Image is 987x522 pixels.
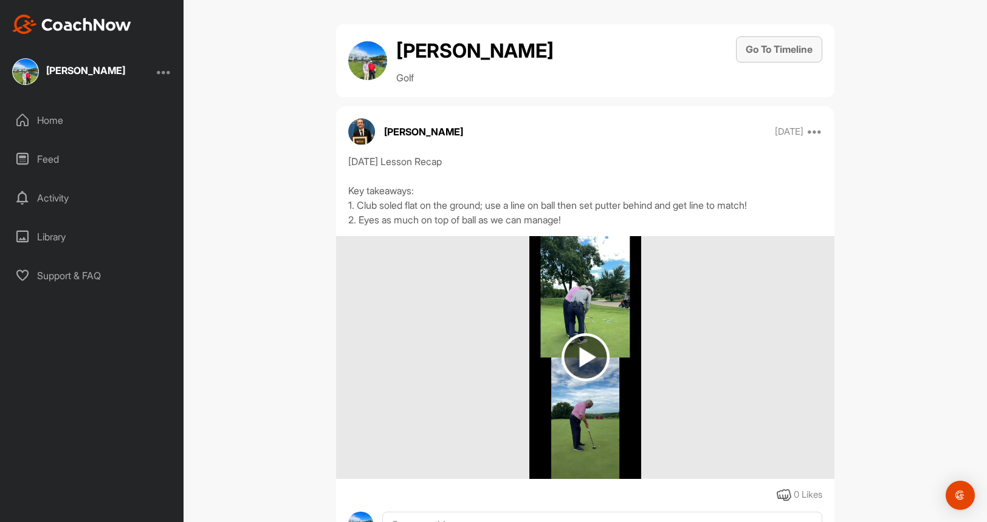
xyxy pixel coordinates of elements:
[348,41,387,80] img: avatar
[794,488,822,502] div: 0 Likes
[348,154,822,227] div: [DATE] Lesson Recap Key takeaways: 1. Club soled flat on the ground; use a line on ball then set ...
[348,118,375,145] img: avatar
[396,36,554,66] h2: [PERSON_NAME]
[12,58,39,85] img: square_1ccec01e2bf7b1577b26fb1e6e2465b3.jpg
[946,481,975,510] div: Open Intercom Messenger
[7,260,178,291] div: Support & FAQ
[46,66,125,75] div: [PERSON_NAME]
[384,124,463,139] p: [PERSON_NAME]
[736,36,822,85] a: Go To Timeline
[775,126,803,138] p: [DATE]
[562,333,610,381] img: play
[7,222,178,252] div: Library
[736,36,822,63] button: Go To Timeline
[7,183,178,213] div: Activity
[396,70,554,85] p: Golf
[7,144,178,174] div: Feed
[12,15,131,34] img: CoachNow
[7,105,178,135] div: Home
[529,236,642,479] img: media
